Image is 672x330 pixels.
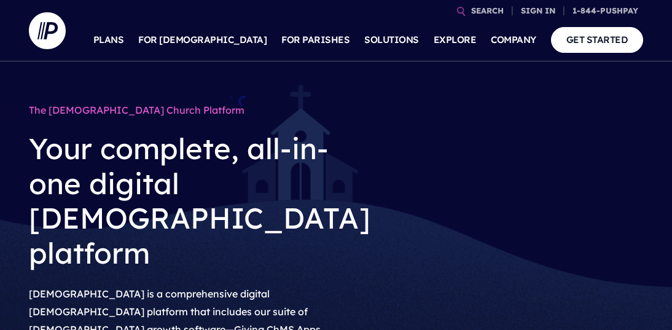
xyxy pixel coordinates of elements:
a: FOR [DEMOGRAPHIC_DATA] [138,18,267,61]
a: PLANS [93,18,124,61]
a: GET STARTED [551,27,644,52]
a: FOR PARISHES [281,18,350,61]
h2: Your complete, all-in-one digital [DEMOGRAPHIC_DATA] platform [29,122,379,280]
a: COMPANY [491,18,536,61]
h1: The [DEMOGRAPHIC_DATA] Church Platform [29,98,379,122]
a: SOLUTIONS [364,18,419,61]
a: EXPLORE [434,18,477,61]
